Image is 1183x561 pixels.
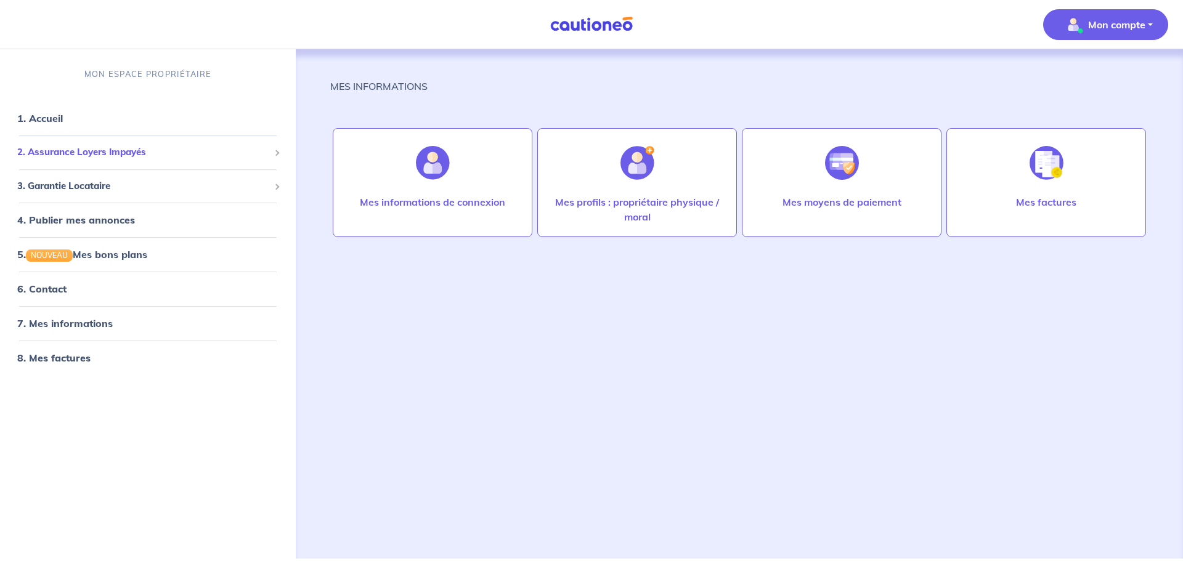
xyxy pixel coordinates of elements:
button: illu_account_valid_menu.svgMon compte [1043,9,1168,40]
img: illu_invoice.svg [1030,146,1063,180]
span: 3. Garantie Locataire [17,179,269,193]
div: 4. Publier mes annonces [5,208,291,232]
div: 1. Accueil [5,106,291,131]
p: MES INFORMATIONS [330,79,428,94]
img: Cautioneo [545,17,638,32]
img: illu_credit_card_no_anim.svg [825,146,859,180]
p: Mon compte [1088,17,1145,32]
a: 4. Publier mes annonces [17,214,135,226]
p: Mes profils : propriétaire physique / moral [550,195,724,224]
p: Mes factures [1016,195,1076,209]
a: 6. Contact [17,283,67,295]
a: 5.NOUVEAUMes bons plans [17,248,147,260]
p: MON ESPACE PROPRIÉTAIRE [84,68,211,80]
a: 7. Mes informations [17,317,113,329]
div: 7. Mes informations [5,311,291,336]
span: 2. Assurance Loyers Impayés [17,145,269,159]
div: 8. Mes factures [5,345,291,370]
div: 3. Garantie Locataire [5,174,291,198]
p: Mes moyens de paiement [783,195,901,209]
a: 8. Mes factures [17,352,91,364]
div: 2. Assurance Loyers Impayés [5,140,291,164]
img: illu_account_add.svg [620,146,654,180]
div: 5.NOUVEAUMes bons plans [5,242,291,267]
a: 1. Accueil [17,112,63,124]
img: illu_account.svg [416,146,450,180]
img: illu_account_valid_menu.svg [1063,15,1083,34]
p: Mes informations de connexion [360,195,505,209]
div: 6. Contact [5,276,291,301]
